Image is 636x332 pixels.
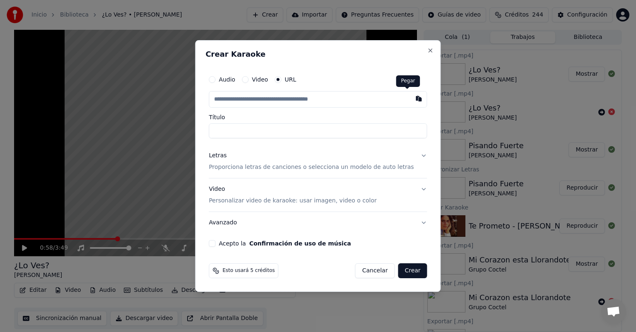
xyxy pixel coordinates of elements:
[222,267,275,274] span: Esto usará 5 créditos
[284,77,296,82] label: URL
[209,114,427,120] label: Título
[355,263,395,278] button: Cancelar
[219,241,351,246] label: Acepto la
[209,163,414,171] p: Proporciona letras de canciones o selecciona un modelo de auto letras
[209,197,376,205] p: Personalizar video de karaoke: usar imagen, video o color
[252,77,268,82] label: Video
[209,212,427,233] button: Avanzado
[249,241,351,246] button: Acepto la
[209,145,427,178] button: LetrasProporciona letras de canciones o selecciona un modelo de auto letras
[396,75,420,87] div: Pegar
[398,263,427,278] button: Crear
[209,185,376,205] div: Video
[205,51,430,58] h2: Crear Karaoke
[219,77,235,82] label: Audio
[209,152,226,160] div: Letras
[209,178,427,212] button: VideoPersonalizar video de karaoke: usar imagen, video o color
